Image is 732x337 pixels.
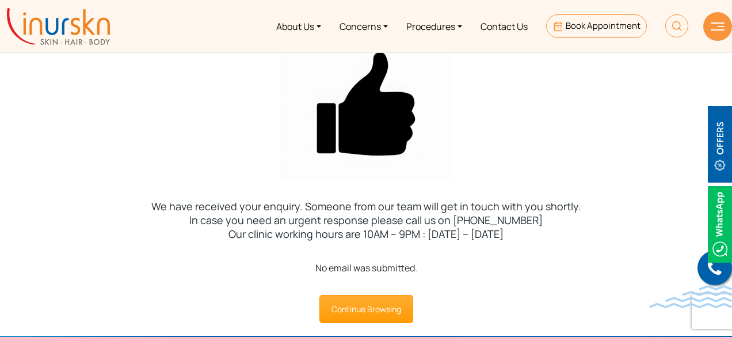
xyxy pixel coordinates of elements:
a: Contact Us [471,5,537,48]
a: Continue Browsing [319,295,413,323]
img: HeaderSearch [665,14,688,37]
a: About Us [267,5,330,48]
a: Concerns [330,5,397,48]
img: bluewave [649,285,732,308]
img: offerBt [708,106,732,183]
img: inurskn-logo [7,8,110,45]
img: Whatsappicon [708,186,732,263]
img: hamLine.svg [711,22,725,31]
span: Book Appointment [566,20,640,32]
a: Procedures [397,5,471,48]
a: Book Appointment [546,14,647,38]
img: thank you [280,29,452,179]
a: Whatsappicon [708,217,732,229]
